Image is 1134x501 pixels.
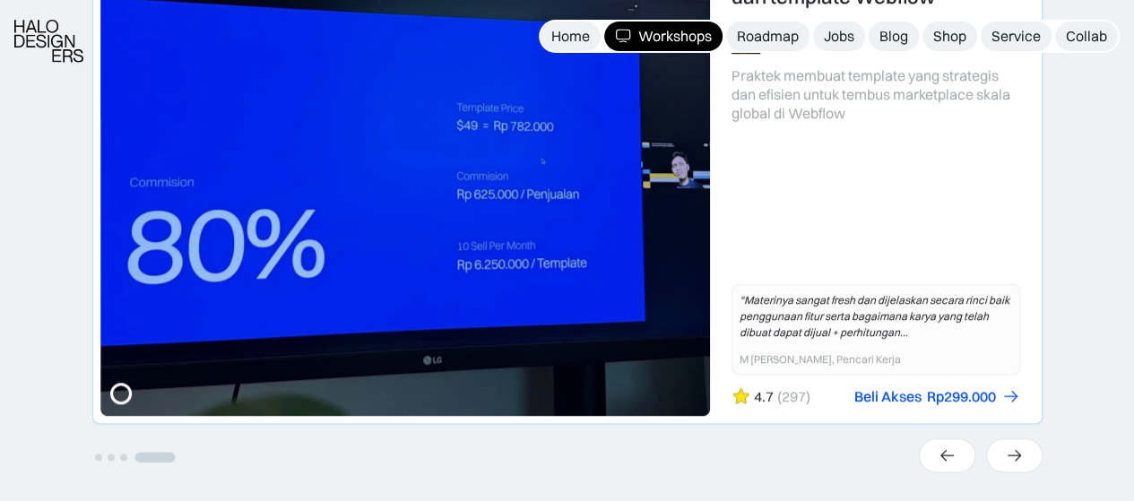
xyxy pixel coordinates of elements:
a: Shop [922,22,977,51]
a: Workshops [604,22,723,51]
a: Collab [1055,22,1118,51]
div: Rp299.000 [927,387,996,406]
button: Go to slide 4 [134,453,175,462]
div: Beli Akses [854,387,922,406]
div: Collab [1066,27,1107,46]
button: Go to slide 3 [120,453,127,461]
a: Home [541,22,601,51]
a: Blog [869,22,919,51]
button: Go to slide 1 [95,453,102,461]
ul: Select a slide to show [92,448,180,463]
div: Blog [879,27,908,46]
a: Beli AksesRp299.000 [854,387,1020,406]
div: Shop [933,27,966,46]
a: Service [981,22,1052,51]
div: (297) [777,387,810,406]
div: Service [991,27,1041,46]
div: Workshops [638,27,712,46]
div: Roadmap [737,27,799,46]
button: Go to slide 2 [108,453,115,461]
div: Jobs [824,27,854,46]
div: 4.7 [754,387,774,406]
a: Roadmap [726,22,809,51]
a: Jobs [813,22,865,51]
div: Home [551,27,590,46]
